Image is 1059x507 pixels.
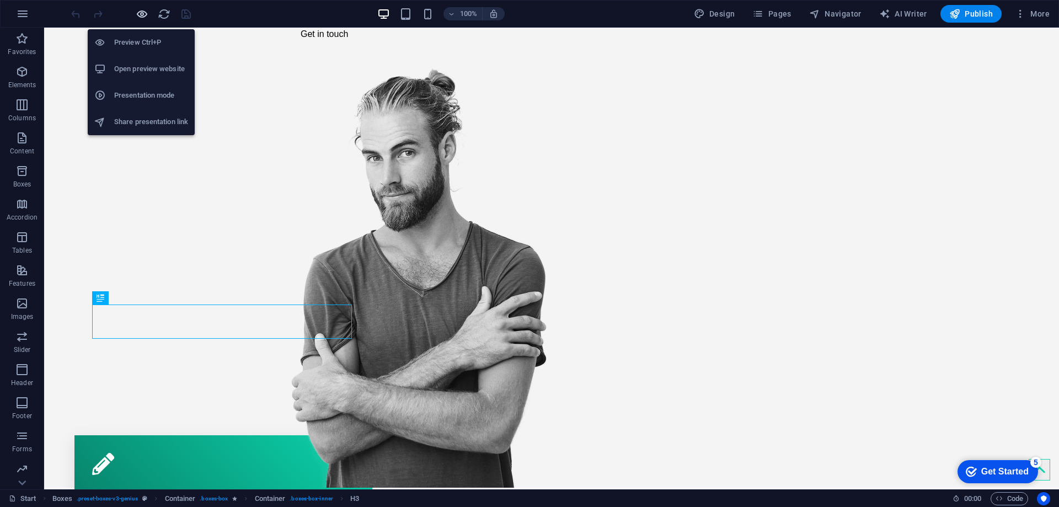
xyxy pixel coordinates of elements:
button: Design [689,5,740,23]
a: Click to cancel selection. Double-click to open Pages [9,492,36,505]
button: 100% [443,7,483,20]
p: Footer [12,412,32,420]
p: Favorites [8,47,36,56]
p: Accordion [7,213,38,222]
p: Columns [8,114,36,122]
button: More [1010,5,1054,23]
span: Design [694,8,735,19]
p: Header [11,378,33,387]
h6: Preview Ctrl+P [114,36,188,49]
span: . boxes-box-inner [290,492,333,505]
p: Slider [14,345,31,354]
p: Features [9,279,35,288]
span: 00 00 [964,492,981,505]
button: Navigator [805,5,866,23]
button: reload [157,7,170,20]
h6: Open preview website [114,62,188,76]
p: Forms [12,445,32,453]
p: Images [11,312,34,321]
h6: Share presentation link [114,115,188,129]
h6: Session time [953,492,982,505]
span: Click to select. Double-click to edit [52,492,72,505]
span: Navigator [809,8,862,19]
p: Tables [12,246,32,255]
span: Click to select. Double-click to edit [165,492,196,505]
span: . boxes-box [200,492,228,505]
span: Publish [949,8,993,19]
p: Boxes [13,180,31,189]
span: More [1015,8,1050,19]
div: 5 [82,2,93,13]
button: Pages [748,5,795,23]
button: Code [991,492,1028,505]
i: On resize automatically adjust zoom level to fit chosen device. [489,9,499,19]
span: Pages [752,8,791,19]
nav: breadcrumb [52,492,360,505]
div: Get Started 5 items remaining, 0% complete [9,6,89,29]
button: Usercentrics [1037,492,1050,505]
span: . preset-boxes-v3-genius [77,492,138,505]
span: Code [996,492,1023,505]
div: Design (Ctrl+Alt+Y) [689,5,740,23]
button: Publish [940,5,1002,23]
span: Click to select. Double-click to edit [350,492,359,505]
div: Get Started [33,12,80,22]
i: This element is a customizable preset [142,495,147,501]
span: AI Writer [879,8,927,19]
span: Click to select. Double-click to edit [255,492,286,505]
span: : [972,494,974,503]
p: Content [10,147,34,156]
button: AI Writer [875,5,932,23]
h6: 100% [460,7,478,20]
i: Element contains an animation [232,495,237,501]
p: Elements [8,81,36,89]
h6: Presentation mode [114,89,188,102]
